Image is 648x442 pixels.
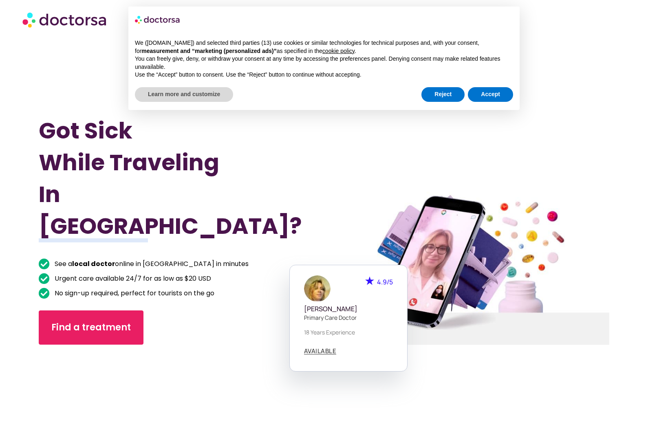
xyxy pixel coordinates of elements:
strong: measurement and “marketing (personalized ads)” [141,48,276,54]
iframe: Customer reviews powered by Trustpilot [43,357,116,418]
span: See a online in [GEOGRAPHIC_DATA] in minutes [53,258,249,270]
h1: Got Sick While Traveling In [GEOGRAPHIC_DATA]? [39,115,281,242]
p: You can freely give, deny, or withdraw your consent at any time by accessing the preferences pane... [135,55,513,71]
span: Find a treatment [51,321,131,334]
button: Reject [421,87,465,102]
span: Urgent care available 24/7 for as low as $20 USD [53,273,211,284]
button: Accept [468,87,513,102]
p: Primary care doctor [304,313,393,322]
a: AVAILABLE [304,348,337,354]
b: local doctor [72,259,115,268]
a: Find a treatment [39,310,143,345]
p: Use the “Accept” button to consent. Use the “Reject” button to continue without accepting. [135,71,513,79]
span: 4.9/5 [377,277,393,286]
p: We ([DOMAIN_NAME]) and selected third parties (13) use cookies or similar technologies for techni... [135,39,513,55]
button: Learn more and customize [135,87,233,102]
img: logo [135,13,181,26]
h5: [PERSON_NAME] [304,305,393,313]
p: 18 years experience [304,328,393,336]
span: No sign-up required, perfect for tourists on the go [53,288,214,299]
a: cookie policy [322,48,355,54]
